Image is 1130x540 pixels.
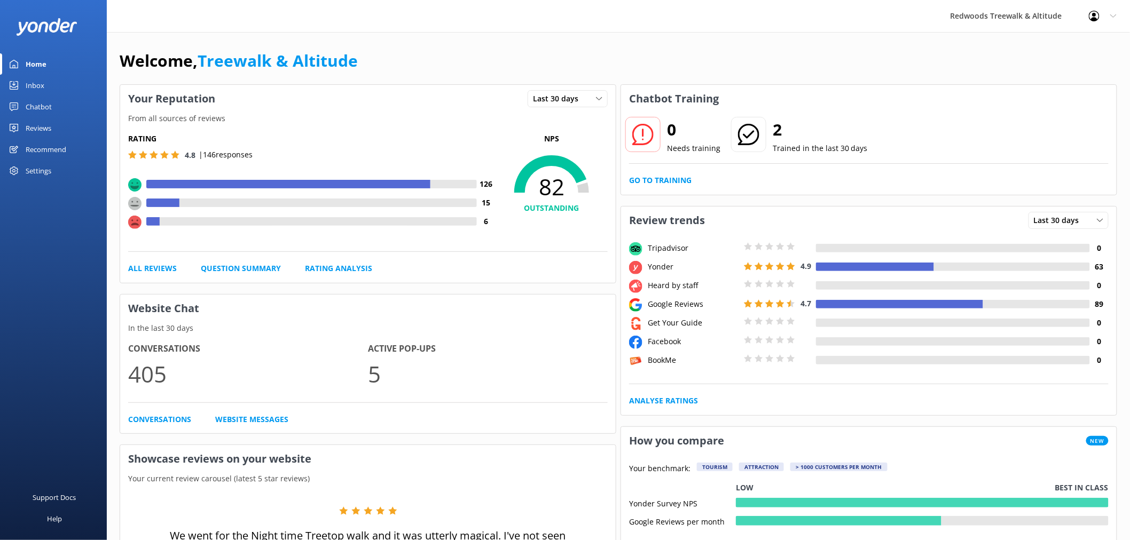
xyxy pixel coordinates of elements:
h1: Welcome, [120,48,358,74]
div: Facebook [645,336,741,347]
h4: 0 [1090,317,1109,329]
h4: 89 [1090,298,1109,310]
p: Needs training [667,142,720,154]
p: Trained in the last 30 days [773,142,868,154]
h4: 126 [477,178,496,190]
div: Recommend [26,139,66,160]
div: Reviews [26,117,51,139]
div: Attraction [739,463,784,471]
div: Get Your Guide [645,317,741,329]
h3: How you compare [621,427,732,455]
h3: Showcase reviews on your website [120,445,616,473]
h2: 0 [667,117,720,142]
p: Low [736,482,754,494]
span: Last 30 days [533,93,585,105]
div: Inbox [26,75,44,96]
div: Yonder Survey NPS [629,498,736,507]
a: Go to Training [629,174,692,186]
span: Last 30 days [1034,215,1086,226]
h5: Rating [128,133,496,145]
a: Rating Analysis [305,263,372,274]
span: New [1086,436,1109,446]
a: Treewalk & Altitude [198,50,358,72]
div: Help [47,508,62,529]
a: Website Messages [215,414,288,425]
p: From all sources of reviews [120,113,616,124]
img: yonder-white-logo.png [16,18,77,36]
h2: 2 [773,117,868,142]
p: NPS [496,133,608,145]
p: In the last 30 days [120,322,616,334]
h4: OUTSTANDING [496,202,608,214]
span: 82 [496,173,608,200]
div: Support Docs [33,487,76,508]
p: | 146 responses [199,149,253,161]
span: 4.7 [801,298,811,308]
p: 405 [128,356,368,392]
h4: 0 [1090,336,1109,347]
div: BookMe [645,354,741,366]
div: Tripadvisor [645,242,741,254]
h4: 6 [477,216,496,227]
div: Yonder [645,261,741,273]
div: Heard by staff [645,280,741,291]
h3: Website Chat [120,295,616,322]
h3: Chatbot Training [621,85,727,113]
p: Your benchmark: [629,463,690,475]
h4: 0 [1090,242,1109,254]
h4: 15 [477,197,496,209]
div: Google Reviews [645,298,741,310]
a: All Reviews [128,263,177,274]
h4: 0 [1090,280,1109,291]
h4: Active Pop-ups [368,342,608,356]
a: Question Summary [201,263,281,274]
div: Settings [26,160,51,181]
h4: Conversations [128,342,368,356]
h3: Your Reputation [120,85,223,113]
a: Analyse Ratings [629,395,698,407]
span: 4.8 [185,150,195,160]
h3: Review trends [621,207,713,234]
span: 4.9 [801,261,811,271]
h4: 0 [1090,354,1109,366]
p: 5 [368,356,608,392]
div: Google Reviews per month [629,516,736,526]
div: Chatbot [26,96,52,117]
p: Best in class [1055,482,1109,494]
div: > 1000 customers per month [790,463,888,471]
a: Conversations [128,414,191,425]
div: Tourism [697,463,733,471]
p: Your current review carousel (latest 5 star reviews) [120,473,616,485]
h4: 63 [1090,261,1109,273]
div: Home [26,53,46,75]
